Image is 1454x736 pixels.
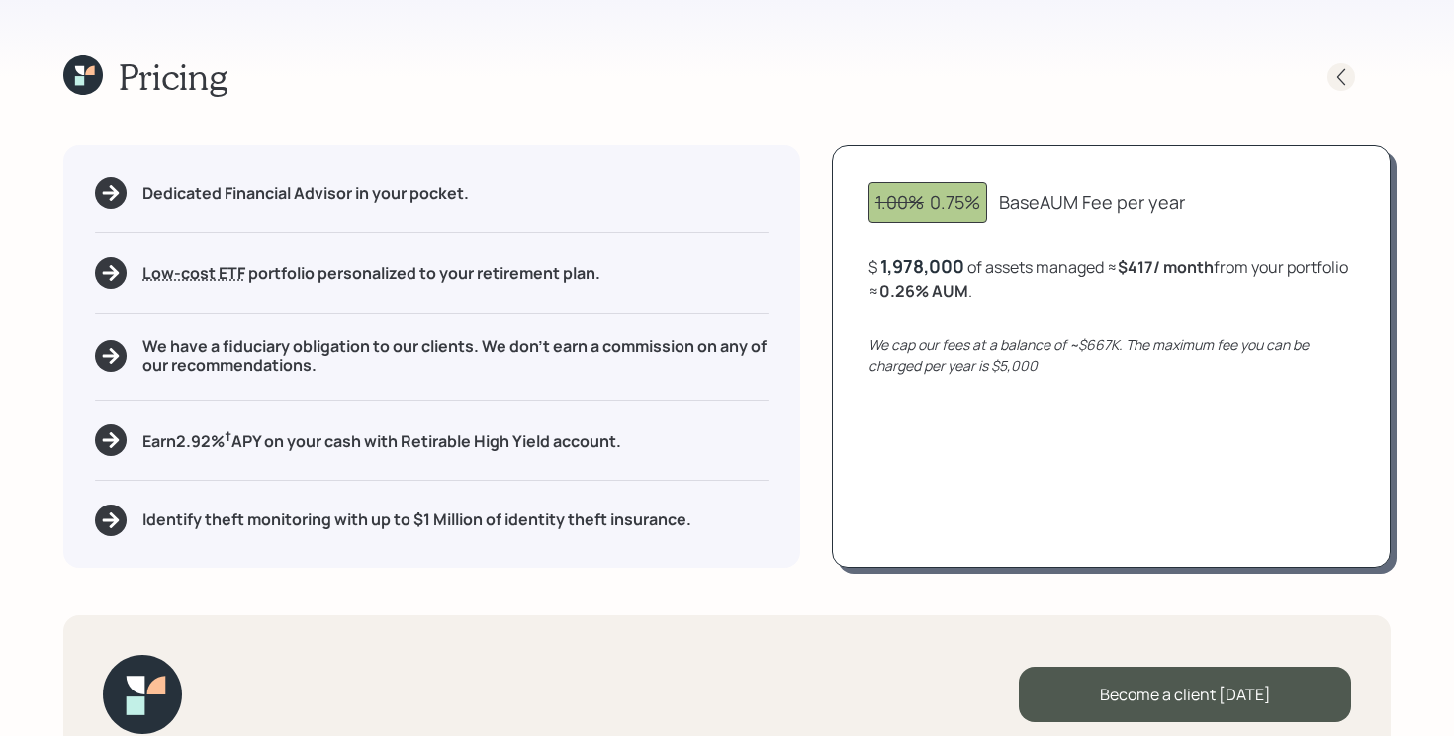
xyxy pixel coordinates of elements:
h1: Pricing [119,55,227,98]
div: Base AUM Fee per year [999,189,1185,216]
div: 1,978,000 [880,254,964,278]
i: We cap our fees at a balance of ~$667K. The maximum fee you can be charged per year is $5,000 [868,335,1309,375]
div: 0.75% [875,189,980,216]
h5: We have a fiduciary obligation to our clients. We don't earn a commission on any of our recommend... [142,337,769,375]
h5: Dedicated Financial Advisor in your pocket. [142,184,469,203]
h5: portfolio personalized to your retirement plan. [142,264,600,283]
div: $ of assets managed ≈ from your portfolio ≈ . [868,254,1354,303]
h5: Identify theft monitoring with up to $1 Million of identity theft insurance. [142,510,691,529]
sup: † [225,427,231,445]
b: $417 / month [1118,256,1214,278]
b: 0.26 % AUM [879,280,968,302]
div: Become a client [DATE] [1019,667,1351,722]
span: 1.00% [875,190,924,214]
h5: Earn 2.92 % APY on your cash with Retirable High Yield account. [142,427,621,452]
span: Low-cost ETF [142,262,245,284]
